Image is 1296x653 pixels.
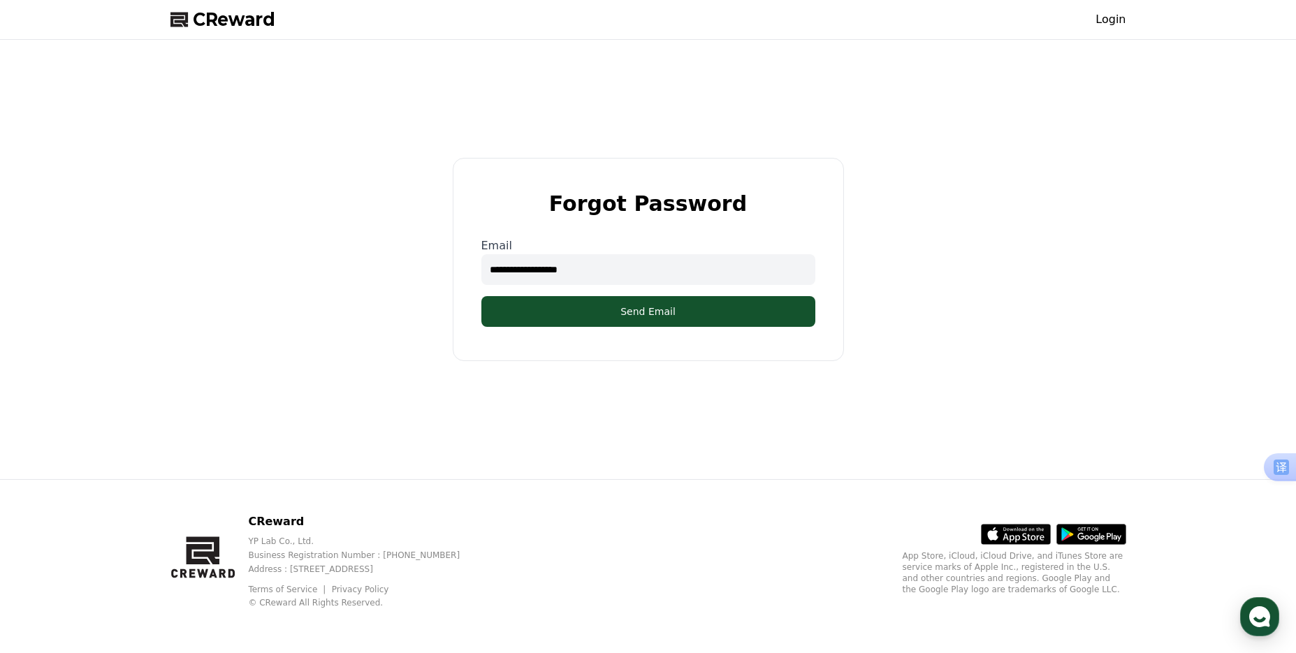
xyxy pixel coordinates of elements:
button: Send Email [481,296,815,327]
a: Login [1095,11,1126,28]
span: CReward [193,8,275,31]
p: App Store, iCloud, iCloud Drive, and iTunes Store are service marks of Apple Inc., registered in ... [903,550,1126,595]
p: © CReward All Rights Reserved. [248,597,482,608]
p: Email [481,237,815,254]
a: Terms of Service [248,585,328,594]
h2: Forgot Password [549,192,747,215]
p: YP Lab Co., Ltd. [248,536,482,547]
a: CReward [170,8,275,31]
p: Address : [STREET_ADDRESS] [248,564,482,575]
a: Privacy Policy [332,585,389,594]
p: Business Registration Number : [PHONE_NUMBER] [248,550,482,561]
p: CReward [248,513,482,530]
